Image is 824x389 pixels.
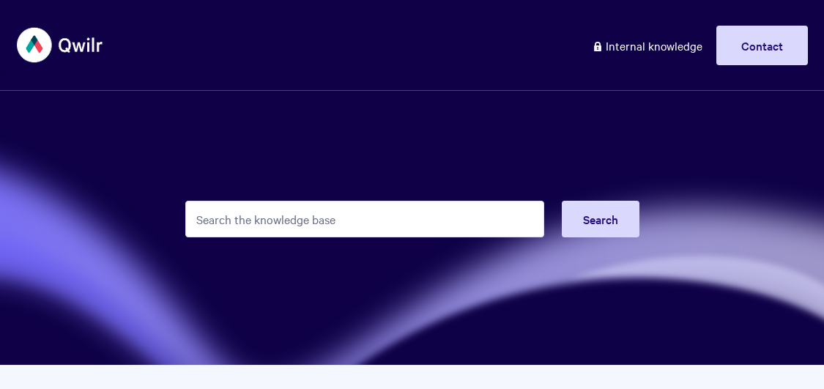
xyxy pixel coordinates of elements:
img: Qwilr Help Center [17,18,104,73]
span: Search [583,211,618,227]
a: Contact [716,26,808,65]
a: Internal knowledge [581,26,713,65]
input: Search the knowledge base [185,201,544,237]
button: Search [562,201,639,237]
